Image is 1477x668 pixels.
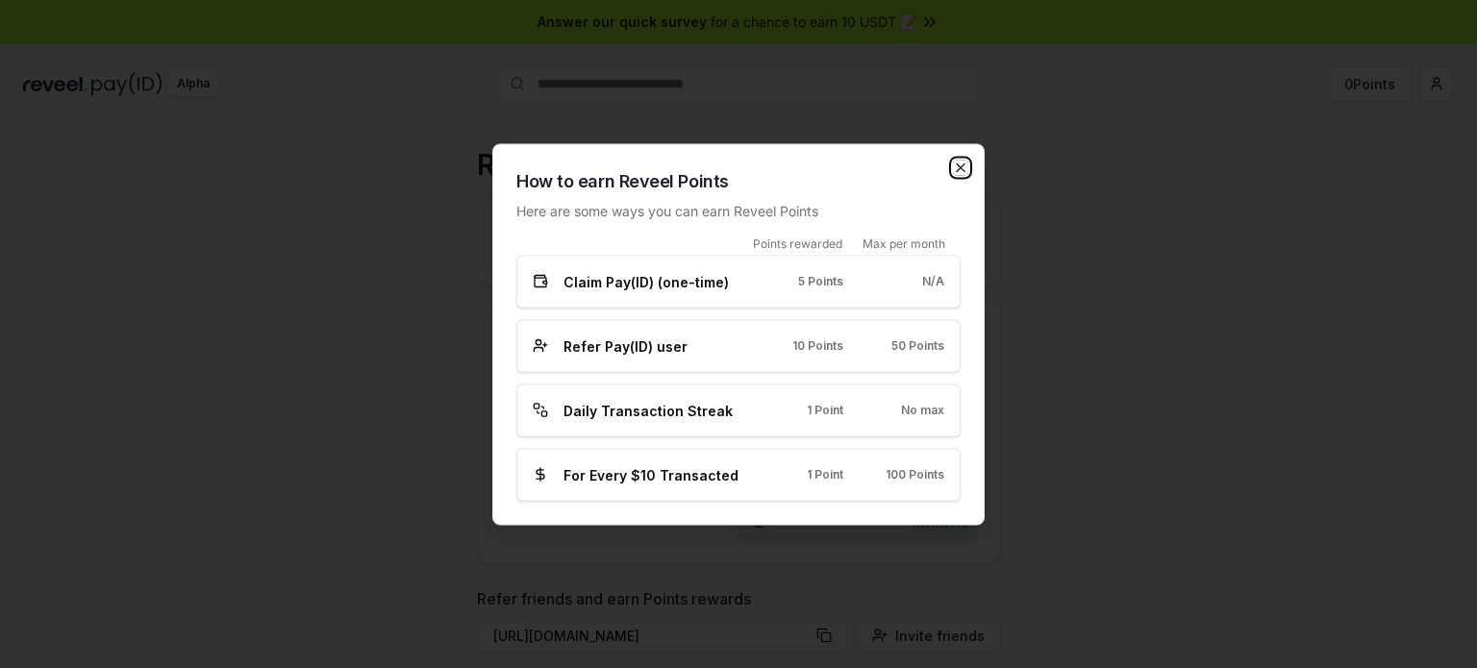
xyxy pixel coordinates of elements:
[516,200,961,220] p: Here are some ways you can earn Reveel Points
[807,467,843,482] span: 1 Point
[863,235,945,251] span: Max per month
[516,167,961,194] h2: How to earn Reveel Points
[922,274,944,289] span: N/A
[807,403,843,418] span: 1 Point
[901,403,944,418] span: No max
[563,271,729,291] span: Claim Pay(ID) (one-time)
[753,235,842,251] span: Points rewarded
[792,338,843,354] span: 10 Points
[891,338,944,354] span: 50 Points
[563,400,733,420] span: Daily Transaction Streak
[563,464,738,484] span: For Every $10 Transacted
[886,467,944,482] span: 100 Points
[563,335,688,356] span: Refer Pay(ID) user
[798,274,843,289] span: 5 Points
